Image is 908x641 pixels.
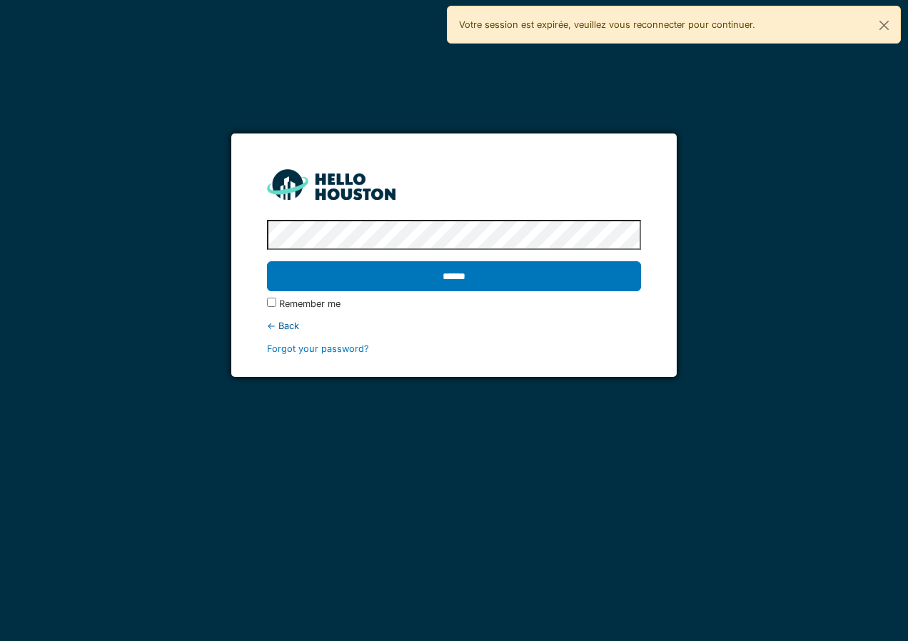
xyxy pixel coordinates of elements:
div: Votre session est expirée, veuillez vous reconnecter pour continuer. [447,6,901,44]
div: ← Back [267,319,640,333]
img: HH_line-BYnF2_Hg.png [267,169,395,200]
button: Close [868,6,900,44]
a: Forgot your password? [267,343,369,354]
label: Remember me [279,297,340,311]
